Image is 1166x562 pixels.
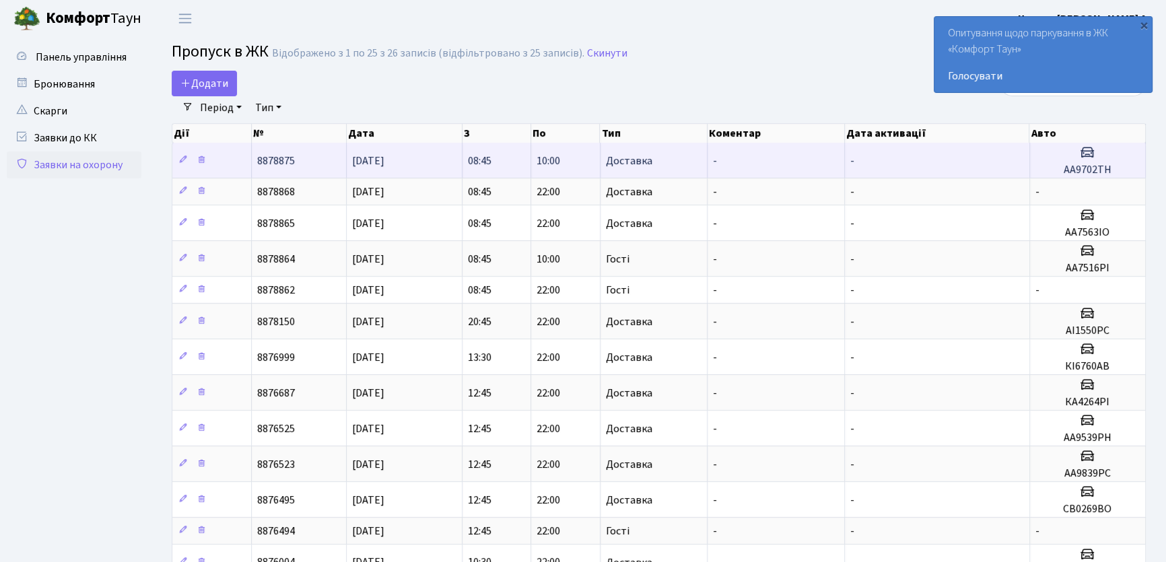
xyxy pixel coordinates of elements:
th: Дії [172,124,252,143]
span: 22:00 [537,457,560,472]
span: 22:00 [537,216,560,231]
span: 22:00 [537,386,560,400]
a: Додати [172,71,237,96]
a: Бронювання [7,71,141,98]
span: Доставка [606,423,652,434]
span: 8878875 [257,153,295,168]
span: - [850,386,854,400]
a: Період [195,96,247,119]
h5: АА9702ТН [1035,164,1140,176]
span: Гості [606,285,629,295]
span: 8878864 [257,252,295,267]
span: 12:45 [468,386,491,400]
a: Заявки на охорону [7,151,141,178]
a: Скарги [7,98,141,125]
div: Опитування щодо паркування в ЖК «Комфорт Таун» [934,17,1152,92]
span: 22:00 [537,184,560,199]
span: 8878868 [257,184,295,199]
span: 8878150 [257,314,295,329]
span: - [713,421,717,436]
span: - [850,153,854,168]
span: - [850,283,854,297]
h5: АА9839РС [1035,467,1140,480]
span: Доставка [606,352,652,363]
div: × [1137,18,1151,32]
span: Пропуск в ЖК [172,40,269,63]
span: Доставка [606,186,652,197]
span: 12:45 [468,457,491,472]
span: - [713,283,717,297]
b: Цитрус [PERSON_NAME] А. [1018,11,1150,26]
span: [DATE] [352,386,384,400]
h5: AI1550PC [1035,324,1140,337]
img: logo.png [13,5,40,32]
button: Переключити навігацію [168,7,202,30]
span: 12:45 [468,524,491,538]
span: - [850,216,854,231]
span: Доставка [606,388,652,398]
th: Авто [1029,124,1145,143]
span: [DATE] [352,457,384,472]
span: 12:45 [468,421,491,436]
span: Доставка [606,316,652,327]
th: Дата активації [845,124,1030,143]
span: [DATE] [352,314,384,329]
span: 22:00 [537,350,560,365]
th: Коментар [708,124,845,143]
span: - [850,524,854,538]
h5: СВ0269ВО [1035,503,1140,516]
span: [DATE] [352,216,384,231]
div: Відображено з 1 по 25 з 26 записів (відфільтровано з 25 записів). [272,47,584,60]
a: Цитрус [PERSON_NAME] А. [1018,11,1150,27]
span: 22:00 [537,314,560,329]
span: 20:45 [468,314,491,329]
span: 08:45 [468,216,491,231]
span: 22:00 [537,421,560,436]
span: Таун [46,7,141,30]
th: № [252,124,347,143]
span: 10:00 [537,153,560,168]
span: 8878865 [257,216,295,231]
h5: АА7563ІО [1035,226,1140,239]
span: 8876494 [257,524,295,538]
span: - [713,493,717,507]
span: - [713,216,717,231]
span: Доставка [606,459,652,470]
span: Гості [606,254,629,265]
span: - [850,493,854,507]
span: Гості [606,526,629,536]
span: - [850,457,854,472]
span: Доставка [606,495,652,505]
span: - [713,524,717,538]
span: Додати [180,76,228,91]
span: - [850,184,854,199]
th: По [531,124,600,143]
span: 22:00 [537,493,560,507]
span: - [713,252,717,267]
span: 08:45 [468,184,491,199]
span: 08:45 [468,252,491,267]
span: - [713,314,717,329]
a: Заявки до КК [7,125,141,151]
span: [DATE] [352,153,384,168]
span: 8876999 [257,350,295,365]
span: - [1035,283,1039,297]
span: 08:45 [468,283,491,297]
span: [DATE] [352,350,384,365]
span: 10:00 [537,252,560,267]
span: - [713,153,717,168]
span: Доставка [606,218,652,229]
a: Тип [250,96,287,119]
span: [DATE] [352,421,384,436]
span: [DATE] [352,283,384,297]
span: [DATE] [352,493,384,507]
span: - [1035,524,1039,538]
span: 08:45 [468,153,491,168]
h5: КА4264РІ [1035,396,1140,409]
span: 22:00 [537,283,560,297]
span: Доставка [606,155,652,166]
a: Голосувати [948,68,1138,84]
span: 8876523 [257,457,295,472]
span: - [850,421,854,436]
span: 12:45 [468,493,491,507]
